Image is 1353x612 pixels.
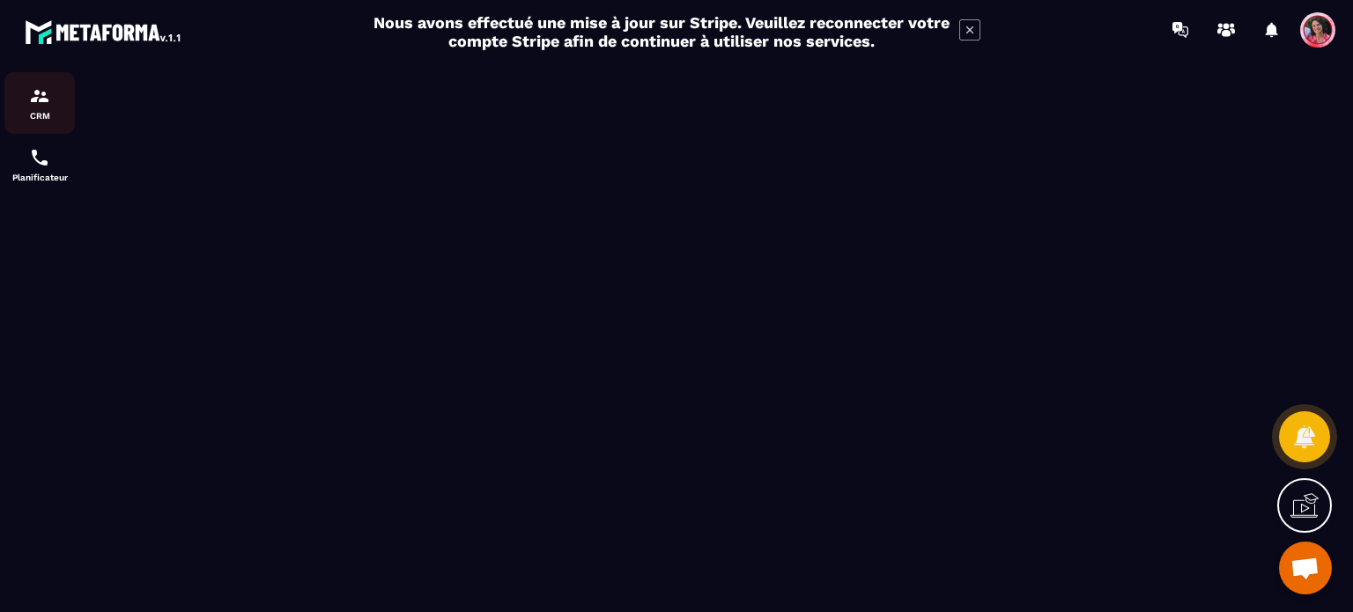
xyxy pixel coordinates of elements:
[373,13,950,50] h2: Nous avons effectué une mise à jour sur Stripe. Veuillez reconnecter votre compte Stripe afin de ...
[4,72,75,134] a: formationformationCRM
[4,173,75,182] p: Planificateur
[1279,542,1332,594] div: Ouvrir le chat
[29,85,50,107] img: formation
[4,111,75,121] p: CRM
[25,16,183,48] img: logo
[29,147,50,168] img: scheduler
[4,134,75,195] a: schedulerschedulerPlanificateur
